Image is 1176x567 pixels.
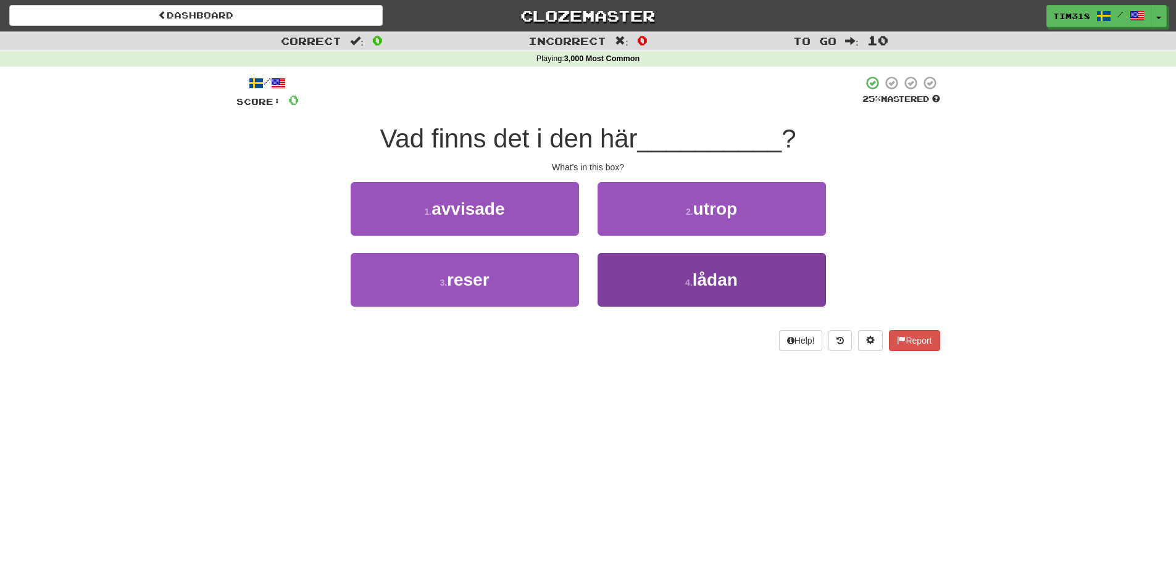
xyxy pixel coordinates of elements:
span: Incorrect [528,35,606,47]
span: : [845,36,859,46]
span: 25 % [862,94,881,104]
span: 0 [372,33,383,48]
a: Tim318 / [1046,5,1151,27]
span: 10 [867,33,888,48]
span: utrop [693,199,738,218]
span: reser [447,270,490,289]
button: Round history (alt+y) [828,330,852,351]
span: Correct [281,35,341,47]
button: 4.lådan [598,253,826,307]
span: ? [782,124,796,153]
span: 0 [288,92,299,107]
span: Vad finns det i den här [380,124,637,153]
div: Mastered [862,94,940,105]
small: 1 . [424,207,432,217]
div: / [236,75,299,91]
span: avvisade [432,199,504,218]
button: 2.utrop [598,182,826,236]
span: Tim318 [1053,10,1090,22]
button: Help! [779,330,823,351]
small: 3 . [440,278,447,288]
span: / [1117,10,1124,19]
strong: 3,000 Most Common [564,54,640,63]
a: Dashboard [9,5,383,26]
span: 0 [637,33,648,48]
span: lådan [693,270,738,289]
span: : [350,36,364,46]
span: Score: [236,96,281,107]
span: To go [793,35,836,47]
span: : [615,36,628,46]
button: Report [889,330,940,351]
button: 3.reser [351,253,579,307]
button: 1.avvisade [351,182,579,236]
small: 2 . [686,207,693,217]
div: What's in this box? [236,161,940,173]
a: Clozemaster [401,5,775,27]
span: __________ [638,124,782,153]
small: 4 . [685,278,693,288]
